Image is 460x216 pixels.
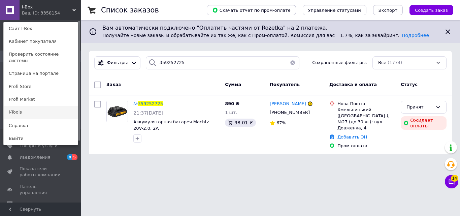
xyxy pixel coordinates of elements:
[270,101,306,107] a: [PERSON_NAME]
[67,154,72,160] span: 8
[337,143,395,149] div: Пром-оплата
[4,22,78,35] a: Сайт I-Box
[401,82,418,87] span: Статус
[72,154,77,160] span: 5
[20,184,62,196] span: Панель управления
[20,166,62,178] span: Показатели работы компании
[133,101,138,106] span: №
[102,24,438,32] span: Вам автоматически подключено "Оплатить частями от Rozetka" на 2 платежа.
[401,116,447,130] div: Ожидает оплаты
[22,4,72,10] span: I-Box
[4,67,78,80] a: Страница на портале
[106,82,121,87] span: Заказ
[4,106,78,119] a: i-Tools
[107,60,128,66] span: Фильтры
[133,110,163,116] span: 21:37[DATE]
[106,101,128,122] a: Фото товару
[225,119,256,127] div: 98.01 ₴
[20,143,58,149] span: Товары и услуги
[20,154,50,160] span: Уведомления
[4,119,78,132] a: Справка
[138,101,163,106] span: 359252725
[373,5,403,15] button: Экспорт
[406,104,433,111] div: Принят
[225,110,237,115] span: 1 шт.
[451,175,458,182] span: 14
[20,201,37,207] span: Отзывы
[303,5,366,15] button: Управление статусами
[378,60,386,66] span: Все
[337,134,367,140] a: Добавить ЭН
[225,101,239,106] span: 890 ₴
[388,60,402,65] span: (1774)
[4,132,78,145] a: Выйти
[146,56,299,69] input: Поиск по номеру заказа, ФИО покупателя, номеру телефона, Email, номеру накладной
[308,8,361,13] span: Управление статусами
[22,10,50,16] div: Ваш ID: 3358154
[4,48,78,67] a: Проверить состояние системы
[409,5,453,15] button: Создать заказ
[133,119,209,131] a: Аккумуляторная батарея Machtz 20V-2.0, 2А
[225,82,241,87] span: Сумма
[402,33,429,38] a: Подробнее
[207,5,296,15] button: Скачать отчет по пром-оплате
[337,107,395,131] div: Хмельницький ([GEOGRAPHIC_DATA].), №27 (до 30 кг): вул. Довженка, 4
[379,8,397,13] span: Экспорт
[337,101,395,107] div: Нова Пошта
[312,60,367,66] span: Сохраненные фильтры:
[102,33,429,38] span: Получайте новые заказы и обрабатывайте их так же, как с Пром-оплатой. Комиссия для вас – 1.7%, ка...
[403,7,453,12] a: Создать заказ
[270,82,300,87] span: Покупатель
[270,110,310,115] span: [PHONE_NUMBER]
[101,6,159,14] h1: Список заказов
[286,56,299,69] button: Очистить
[133,101,163,106] a: №359252725
[4,93,78,106] a: Profi Market
[329,82,377,87] span: Доставка и оплата
[212,7,291,13] span: Скачать отчет по пром-оплате
[415,8,448,13] span: Создать заказ
[270,101,306,106] span: [PERSON_NAME]
[4,35,78,48] a: Кабинет покупателя
[107,101,128,122] img: Фото товару
[445,175,458,188] button: Чат с покупателем14
[4,80,78,93] a: Profi Store
[276,120,286,125] span: 67%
